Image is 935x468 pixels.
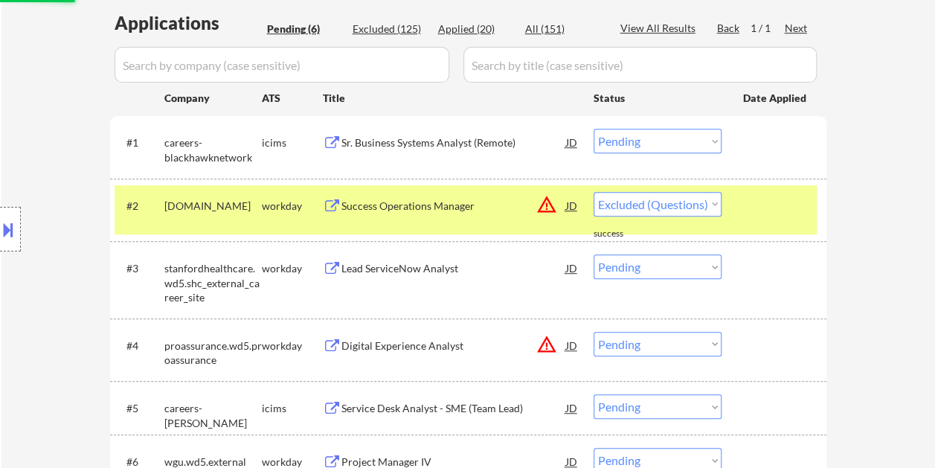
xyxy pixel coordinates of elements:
[743,91,809,106] div: Date Applied
[267,22,341,36] div: Pending (6)
[115,47,449,83] input: Search by company (case sensitive)
[438,22,513,36] div: Applied (20)
[717,21,741,36] div: Back
[594,84,722,111] div: Status
[341,339,566,353] div: Digital Experience Analyst
[565,192,579,219] div: JD
[565,332,579,359] div: JD
[262,135,323,150] div: icims
[341,135,566,150] div: Sr. Business Systems Analyst (Remote)
[323,91,579,106] div: Title
[751,21,785,36] div: 1 / 1
[565,254,579,281] div: JD
[565,129,579,156] div: JD
[353,22,427,36] div: Excluded (125)
[536,334,557,355] button: warning_amber
[126,401,152,416] div: #5
[164,401,262,430] div: careers-[PERSON_NAME]
[594,228,653,240] div: success
[341,199,566,214] div: Success Operations Manager
[115,14,262,32] div: Applications
[463,47,817,83] input: Search by title (case sensitive)
[262,339,323,353] div: workday
[341,261,566,276] div: Lead ServiceNow Analyst
[536,194,557,215] button: warning_amber
[341,401,566,416] div: Service Desk Analyst - SME (Team Lead)
[262,261,323,276] div: workday
[785,21,809,36] div: Next
[262,401,323,416] div: icims
[262,91,323,106] div: ATS
[262,199,323,214] div: workday
[565,394,579,421] div: JD
[525,22,600,36] div: All (151)
[620,21,700,36] div: View All Results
